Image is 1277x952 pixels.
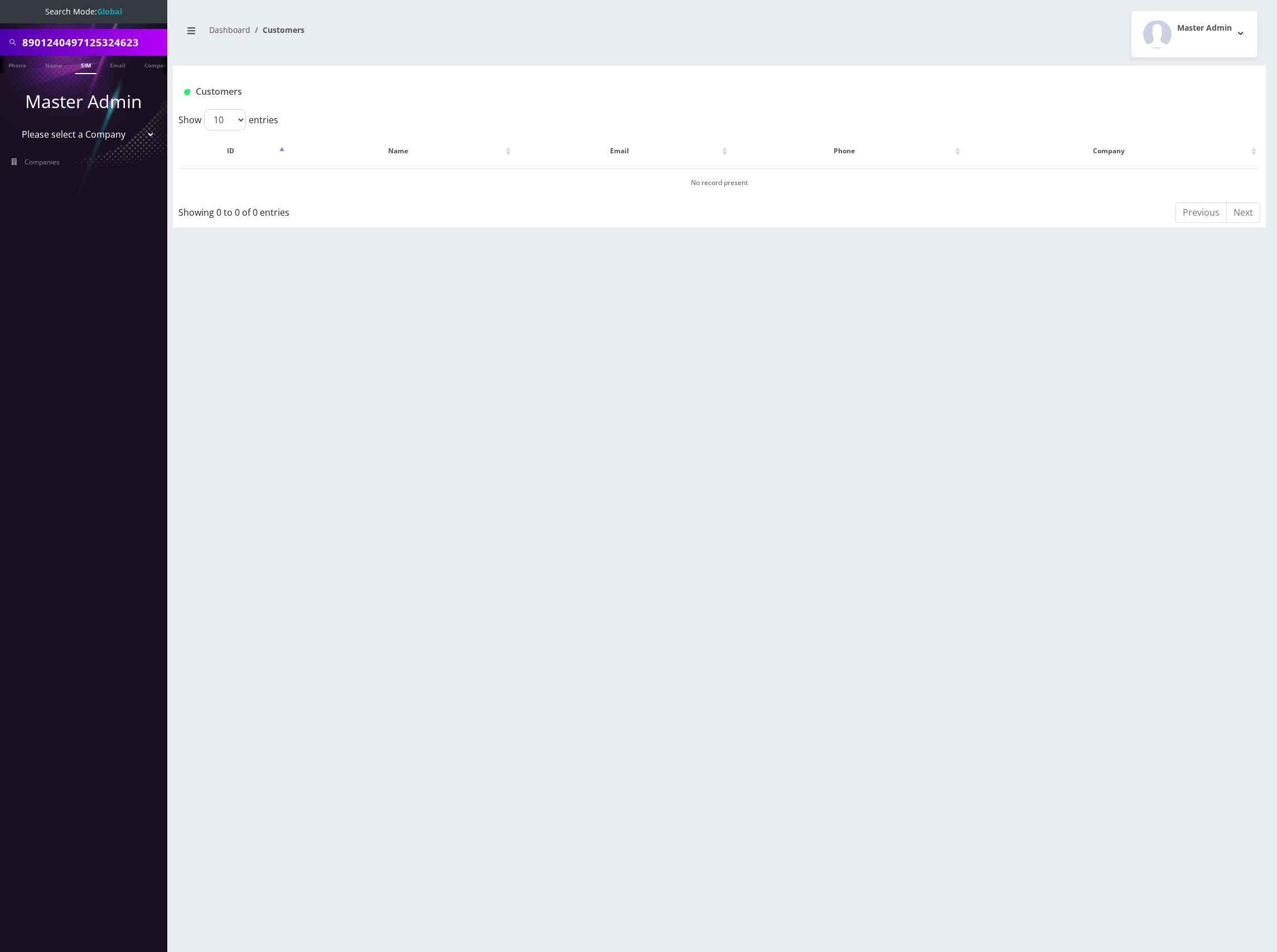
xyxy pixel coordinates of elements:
div: Showing 0 to 0 of 0 entries [178,201,621,219]
a: Dashboard [209,25,250,35]
a: Next [1226,202,1260,223]
input: Search All Companies [22,32,165,53]
strong: Global [97,6,122,17]
a: Phone [3,56,32,73]
th: Name: activate to sort column ascending [288,135,514,167]
a: Email [104,56,131,73]
a: Previous [1176,202,1227,223]
h2: Master Admin [1177,23,1232,33]
label: Show entries [178,109,278,130]
a: Name [40,56,67,73]
li: Customers [250,24,304,36]
a: Company [139,56,176,73]
td: No record present [180,168,1259,197]
button: Master Admin [1131,11,1257,57]
th: ID: activate to sort column descending [180,135,287,167]
h1: Customers [184,86,1073,97]
th: Company: activate to sort column ascending [964,135,1259,167]
select: Showentries [204,109,246,130]
nav: breadcrumb [181,18,711,50]
th: Email: activate to sort column ascending [515,135,730,167]
span: Search Mode: [45,6,122,17]
a: SIM [75,56,96,74]
th: Phone: activate to sort column ascending [731,135,963,167]
span: Companies [25,157,60,167]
